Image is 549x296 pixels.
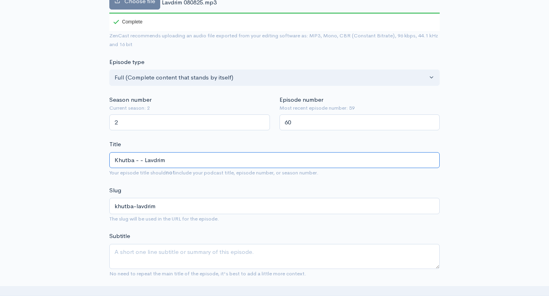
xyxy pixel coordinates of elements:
[109,104,270,112] small: Current season: 2
[109,32,438,48] small: ZenCast recommends uploading an audio file exported from your editing software as: MP3, Mono, CBR...
[109,70,440,86] button: Full (Complete content that stands by itself)
[109,95,151,104] label: Season number
[279,104,440,112] small: Most recent episode number: 59
[279,114,440,131] input: Enter episode number
[109,270,306,277] small: No need to repeat the main title of the episode, it's best to add a little more context.
[114,73,427,82] div: Full (Complete content that stands by itself)
[109,140,121,149] label: Title
[279,95,323,104] label: Episode number
[109,58,144,67] label: Episode type
[109,13,144,31] div: Complete
[109,114,270,131] input: Enter season number for this episode
[109,152,440,168] input: What is the episode's title?
[109,186,121,195] label: Slug
[109,169,318,176] small: Your episode title should include your podcast title, episode number, or season number.
[109,215,219,222] small: The slug will be used in the URL for the episode.
[109,198,440,214] input: title-of-episode
[109,13,440,14] div: 100%
[109,232,130,241] label: Subtitle
[166,169,175,176] strong: not
[113,19,142,24] div: Complete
